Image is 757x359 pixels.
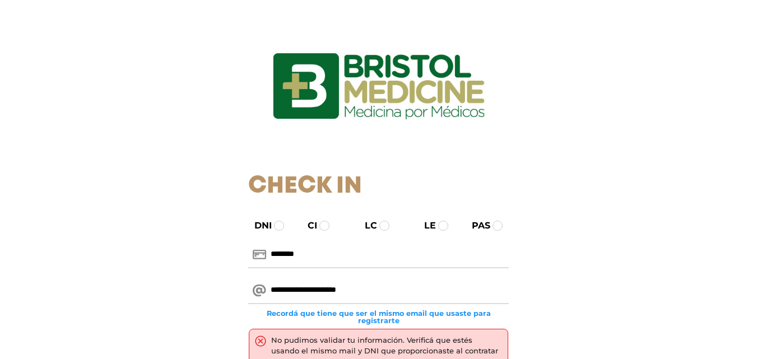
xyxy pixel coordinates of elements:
img: logo_ingresarbristol.jpg [227,13,530,159]
label: PAS [462,219,490,232]
h1: Check In [248,172,509,201]
small: Recordá que tiene que ser el mismo email que usaste para registrarte [248,310,509,324]
label: DNI [244,219,272,232]
label: LC [355,219,377,232]
label: LE [414,219,436,232]
label: CI [298,219,317,232]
